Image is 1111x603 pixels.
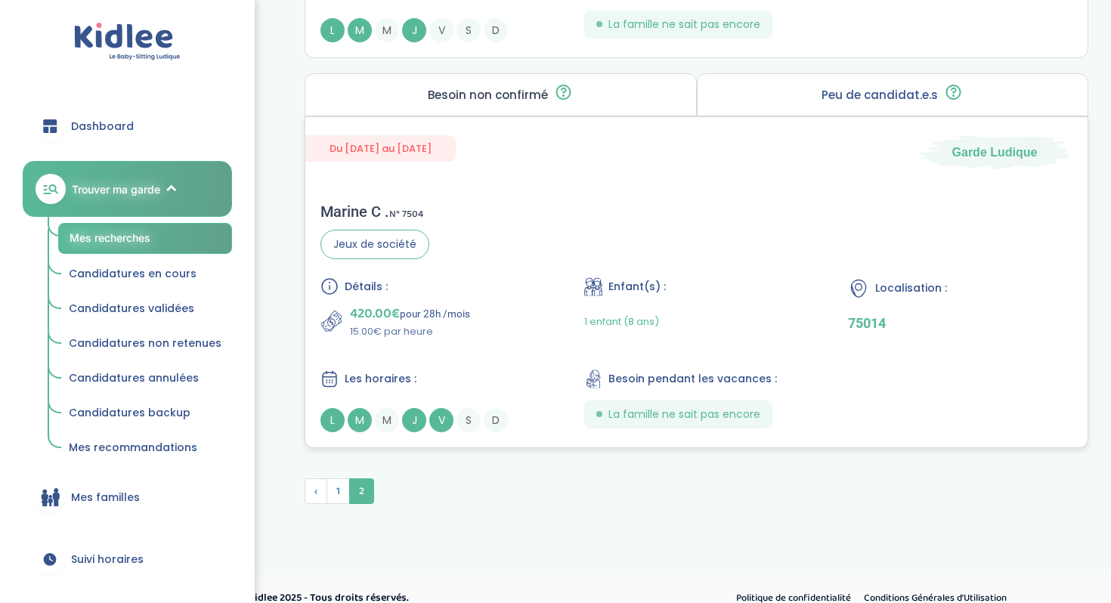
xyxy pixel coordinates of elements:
[848,315,1072,331] p: 75014
[23,532,232,586] a: Suivi horaires
[69,405,190,420] span: Candidatures backup
[69,266,197,281] span: Candidatures en cours
[608,17,760,32] span: La famille ne sait pas encore
[23,161,232,217] a: Trouver ma garde
[326,478,350,504] span: 1
[305,135,456,162] span: Du [DATE] au [DATE]
[375,408,399,432] span: M
[350,303,400,324] span: 420.00€
[58,295,232,323] a: Candidatures validées
[23,470,232,524] a: Mes familles
[69,301,194,316] span: Candidatures validées
[402,18,426,42] span: J
[320,408,345,432] span: L
[71,552,144,567] span: Suivi horaires
[350,324,470,339] p: 15.00€ par heure
[23,99,232,153] a: Dashboard
[58,364,232,393] a: Candidatures annulées
[484,408,508,432] span: D
[320,18,345,42] span: L
[952,144,1038,160] span: Garde Ludique
[348,18,372,42] span: M
[71,490,140,506] span: Mes familles
[348,408,372,432] span: M
[428,89,548,101] p: Besoin non confirmé
[305,478,327,504] span: ‹
[71,119,134,135] span: Dashboard
[74,23,181,61] img: logo.svg
[875,280,947,296] span: Localisation :
[608,371,777,387] span: Besoin pendant les vacances :
[484,18,508,42] span: D
[402,408,426,432] span: J
[608,407,760,422] span: La famille ne sait pas encore
[584,314,659,329] span: 1 enfant (8 ans)
[69,440,197,455] span: Mes recommandations
[608,279,666,295] span: Enfant(s) :
[69,336,221,351] span: Candidatures non retenues
[69,370,199,385] span: Candidatures annulées
[345,371,416,387] span: Les horaires :
[345,279,388,295] span: Détails :
[70,231,150,244] span: Mes recherches
[58,329,232,358] a: Candidatures non retenues
[389,206,423,222] span: N° 7504
[58,223,232,254] a: Mes recherches
[320,230,429,259] span: Jeux de société
[58,434,232,462] a: Mes recommandations
[456,408,481,432] span: S
[429,18,453,42] span: V
[58,399,232,428] a: Candidatures backup
[72,181,160,197] span: Trouver ma garde
[375,18,399,42] span: M
[822,89,938,101] p: Peu de candidat.e.s
[320,203,429,221] div: Marine C .
[58,260,232,289] a: Candidatures en cours
[349,478,374,504] span: 2
[456,18,481,42] span: S
[350,303,470,324] p: pour 28h /mois
[429,408,453,432] span: V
